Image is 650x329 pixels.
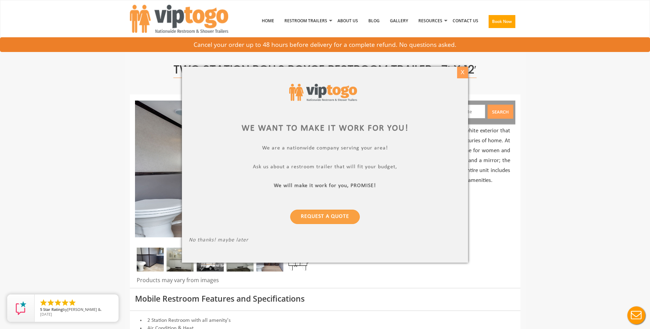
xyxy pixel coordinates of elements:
li:  [39,299,48,307]
img: Review Rating [14,301,28,315]
span: [PERSON_NAME] &. [67,307,102,312]
span: Star Rating [43,307,63,312]
span: [DATE] [40,312,52,317]
span: 5 [40,307,42,312]
button: Live Chat [623,302,650,329]
div: X [457,67,468,78]
div: We want to make it work for you! [189,122,461,134]
p: Ask us about a restroom trailer that will fit your budget, [189,163,461,171]
li:  [61,299,69,307]
li:  [54,299,62,307]
a: Request a Quote [290,209,360,224]
span: by [40,307,113,312]
p: We are a nationwide company serving your area! [189,145,461,153]
li:  [68,299,76,307]
img: viptogo logo [289,84,357,101]
p: No thanks! maybe later [189,237,461,245]
b: We will make it work for you, PROMISE! [274,183,376,188]
li:  [47,299,55,307]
